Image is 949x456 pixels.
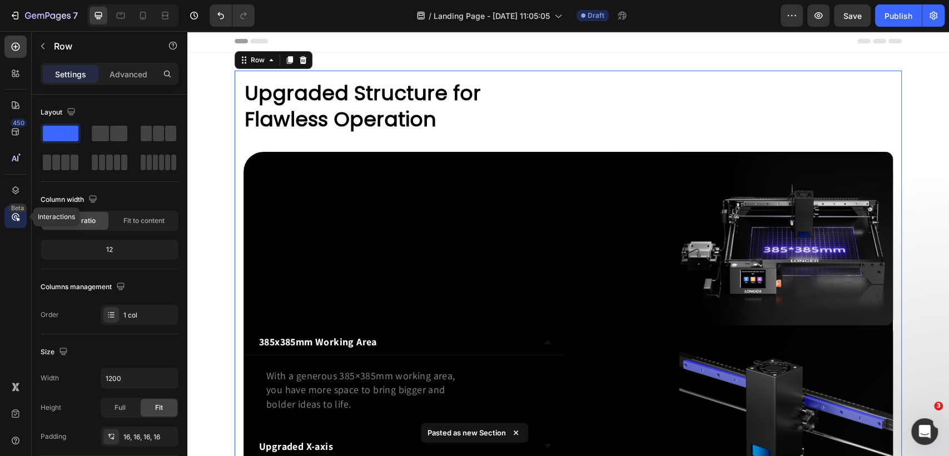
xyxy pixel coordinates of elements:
button: 7 [4,4,83,27]
span: / [429,10,431,22]
p: Row [54,39,148,53]
span: Save [843,11,862,21]
div: Column width [41,192,100,207]
p: Pasted as new Section [428,427,506,438]
div: 12 [43,242,176,257]
div: Publish [885,10,912,22]
div: Undo/Redo [210,4,255,27]
input: Auto [101,368,178,388]
span: 3 [934,402,943,410]
p: Advanced [110,68,147,80]
div: Padding [41,432,66,442]
span: Fit to content [123,216,165,226]
div: Height [41,403,61,413]
span: Landing Page - [DATE] 11:05:05 [434,10,550,22]
iframe: Intercom live chat [911,418,938,445]
div: Size [41,345,70,360]
iframe: Design area [187,31,949,456]
div: 16, 16, 16, 16 [123,432,176,442]
p: Settings [55,68,86,80]
img: gempages_490436405370029203-97b3a063-64a4-4c43-9a25-29327b02ad7c.png [383,121,705,294]
button: Publish [875,4,922,27]
div: Order [41,310,59,320]
span: Full [115,403,126,413]
h2: Your heading text goes here [141,18,808,39]
span: Draft [588,11,604,21]
div: 450 [11,118,27,127]
div: Width [41,373,59,383]
span: Fit [155,403,163,413]
span: Change ratio [55,216,96,226]
p: 7 [73,9,78,22]
button: Save [834,4,871,27]
div: Columns management [41,280,127,295]
div: Row [61,24,80,34]
div: 1 col [123,310,176,320]
div: Beta [8,204,27,212]
div: Layout [41,105,78,120]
